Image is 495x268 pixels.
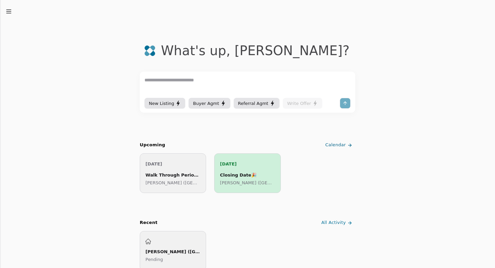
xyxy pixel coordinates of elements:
[140,142,165,149] h2: Upcoming
[145,179,200,186] p: [PERSON_NAME] ([GEOGRAPHIC_DATA])
[238,100,268,107] span: Referral Agmt
[144,45,156,56] img: logo
[234,98,279,109] button: Referral Agmt
[189,98,230,109] button: Buyer Agmt
[140,153,206,193] a: [DATE]Walk Through Period Begins[PERSON_NAME] ([GEOGRAPHIC_DATA])
[161,43,350,58] div: What's up , [PERSON_NAME] ?
[145,248,200,255] div: [PERSON_NAME] ([GEOGRAPHIC_DATA])
[320,217,355,228] a: All Activity
[220,171,275,179] div: Closing Date 🎉
[220,179,275,186] p: [PERSON_NAME] ([GEOGRAPHIC_DATA])
[145,160,200,167] p: [DATE]
[193,100,219,107] span: Buyer Agmt
[325,142,346,149] span: Calendar
[214,153,280,193] a: [DATE]Closing Date🎉[PERSON_NAME] ([GEOGRAPHIC_DATA])
[220,160,275,167] p: [DATE]
[140,219,158,226] div: Recent
[321,219,346,226] span: All Activity
[149,100,181,107] div: New Listing
[324,140,355,151] a: Calendar
[145,171,200,179] div: Walk Through Period Begins
[145,256,200,263] p: Pending
[144,98,185,109] button: New Listing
